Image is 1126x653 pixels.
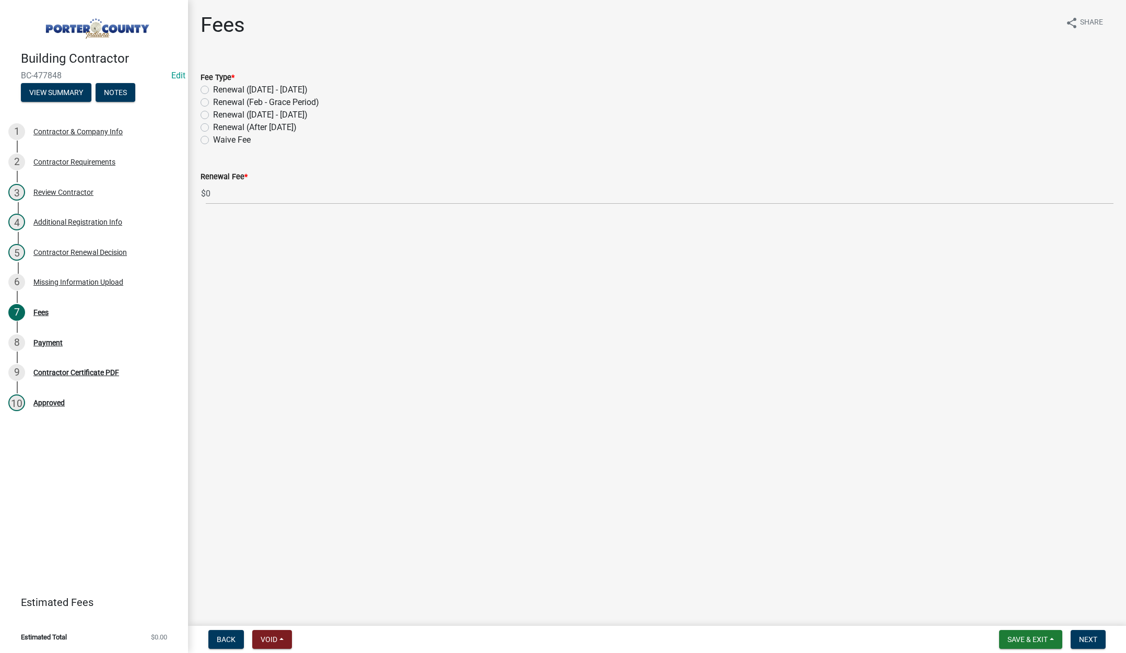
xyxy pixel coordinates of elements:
span: Void [261,635,277,644]
span: $0.00 [151,634,167,640]
label: Renewal ([DATE] - [DATE]) [213,84,308,96]
label: Renewal Fee [201,173,248,181]
div: 8 [8,334,25,351]
div: Review Contractor [33,189,93,196]
button: shareShare [1057,13,1111,33]
wm-modal-confirm: Summary [21,89,91,97]
a: Estimated Fees [8,592,171,613]
div: 9 [8,364,25,381]
div: 7 [8,304,25,321]
span: Share [1080,17,1103,29]
label: Waive Fee [213,134,251,146]
div: 2 [8,154,25,170]
button: Back [208,630,244,649]
span: Save & Exit [1007,635,1048,644]
h1: Fees [201,13,245,38]
label: Renewal (After [DATE]) [213,121,297,134]
div: Missing Information Upload [33,278,123,286]
i: share [1065,17,1078,29]
span: $ [201,183,206,204]
div: 1 [8,123,25,140]
div: 4 [8,214,25,230]
div: Contractor Renewal Decision [33,249,127,256]
label: Renewal ([DATE] - [DATE]) [213,109,308,121]
wm-modal-confirm: Notes [96,89,135,97]
label: Renewal (Feb - Grace Period) [213,96,319,109]
label: Fee Type [201,74,234,81]
span: Next [1079,635,1097,644]
button: Void [252,630,292,649]
h4: Building Contractor [21,51,180,66]
button: Next [1071,630,1106,649]
a: Edit [171,71,185,80]
button: Notes [96,83,135,102]
wm-modal-confirm: Edit Application Number [171,71,185,80]
div: 5 [8,244,25,261]
div: Contractor Certificate PDF [33,369,119,376]
span: Estimated Total [21,634,67,640]
div: 6 [8,274,25,290]
span: BC-477848 [21,71,167,80]
div: Contractor Requirements [33,158,115,166]
button: View Summary [21,83,91,102]
div: 10 [8,394,25,411]
div: Approved [33,399,65,406]
div: Fees [33,309,49,316]
button: Save & Exit [999,630,1062,649]
div: Payment [33,339,63,346]
img: Porter County, Indiana [21,11,171,40]
div: Additional Registration Info [33,218,122,226]
span: Back [217,635,236,644]
div: 3 [8,184,25,201]
div: Contractor & Company Info [33,128,123,135]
